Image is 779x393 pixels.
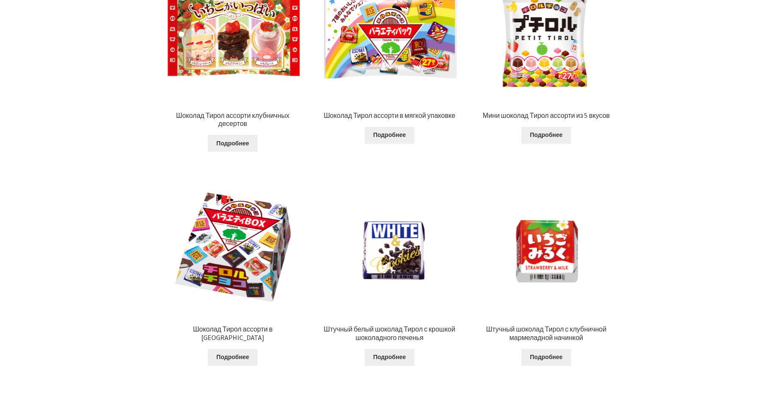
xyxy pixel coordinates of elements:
[365,349,414,366] a: Прочитайте больше о “Штучный белый шоколад Тирол с крошкой шоколадного печенья”
[365,127,414,144] a: Прочитайте больше о “Шоколад Тирол ассорти в мягкой упаковке”
[478,325,615,342] h2: Штучный шоколад Тирол с клубничной мармеладной начинкой
[164,178,302,342] a: Шоколад Тирол ассорти в [GEOGRAPHIC_DATA]
[321,325,458,342] h2: Штучный белый шоколад Тирол с крошкой шоколадного печенья
[521,127,571,144] a: Прочитайте больше о “Мини шоколад Тирол ассорти из 5 вкусов”
[321,178,458,342] a: Штучный белый шоколад Тирол с крошкой шоколадного печенья
[478,178,615,342] a: Штучный шоколад Тирол с клубничной мармеладной начинкой
[164,111,302,128] h2: Шоколад Тирол ассорти клубничных десертов
[321,111,458,120] h2: Шоколад Тирол ассорти в мягкой упаковке
[478,111,615,120] h2: Мини шоколад Тирол ассорти из 5 вкусов
[521,349,571,366] a: Прочитайте больше о “Штучный шоколад Тирол с клубничной мармеладной начинкой”
[208,349,258,366] a: Прочитайте больше о “Шоколад Тирол ассорти в коробке”
[164,325,302,342] h2: Шоколад Тирол ассорти в [GEOGRAPHIC_DATA]
[208,135,258,152] a: Прочитайте больше о “Шоколад Тирол ассорти клубничных десертов”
